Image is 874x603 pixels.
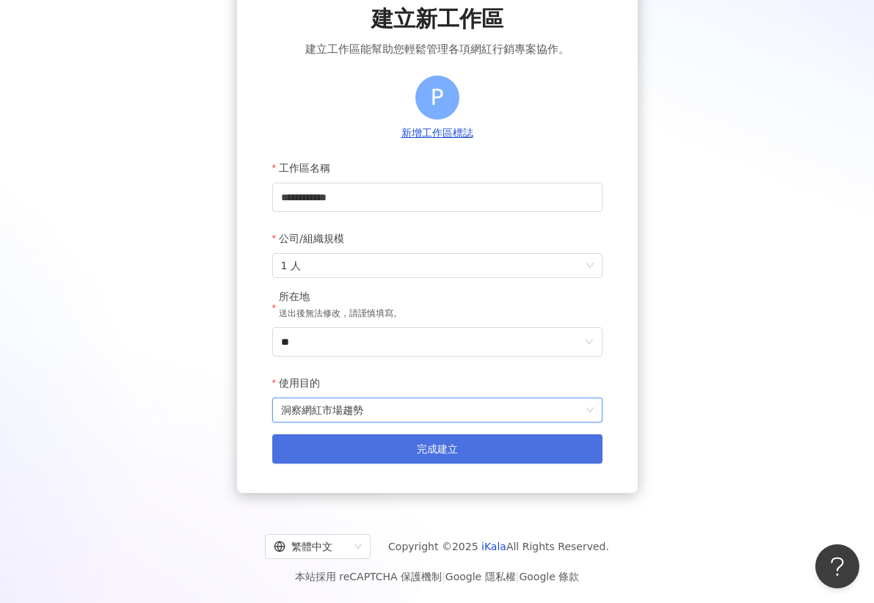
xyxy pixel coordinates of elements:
[281,254,594,277] span: 1 人
[815,544,859,588] iframe: Help Scout Beacon - Open
[519,571,579,582] a: Google 條款
[272,434,602,464] button: 完成建立
[397,125,478,142] button: 新增工作區標誌
[272,368,331,398] label: 使用目的
[281,398,594,422] span: 洞察網紅市場趨勢
[585,337,594,346] span: down
[279,307,402,321] p: 送出後無法修改，請謹慎填寫。
[272,224,355,253] label: 公司/組織規模
[305,40,569,58] span: 建立工作區能幫助您輕鬆管理各項網紅行銷專案協作。
[279,290,402,304] div: 所在地
[371,4,503,34] span: 建立新工作區
[481,541,506,552] a: iKala
[295,568,579,585] span: 本站採用 reCAPTCHA 保護機制
[272,153,341,183] label: 工作區名稱
[272,183,602,212] input: 工作區名稱
[274,535,349,558] div: 繁體中文
[430,80,443,114] span: P
[388,538,609,555] span: Copyright © 2025 All Rights Reserved.
[445,571,516,582] a: Google 隱私權
[516,571,520,582] span: |
[442,571,445,582] span: |
[417,443,458,455] span: 完成建立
